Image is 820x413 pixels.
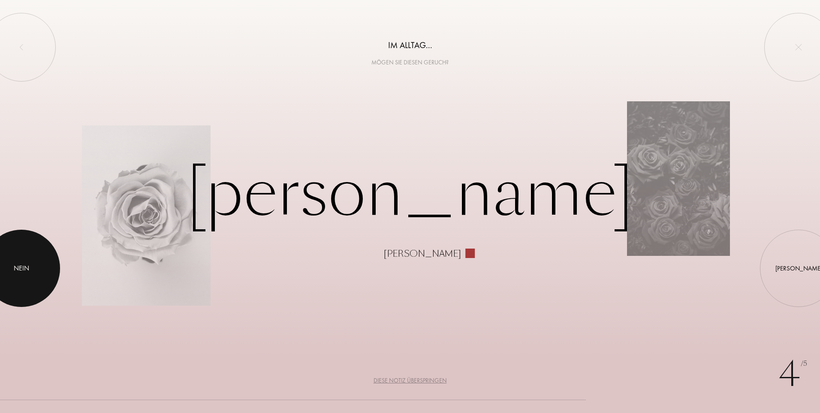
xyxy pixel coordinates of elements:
[14,263,29,273] div: Nein
[778,349,807,400] div: 4
[795,44,802,51] img: quit_onboard.svg
[374,376,447,385] div: Diese Notiz überspringen
[801,359,807,369] span: /5
[384,249,461,259] div: [PERSON_NAME]
[18,44,25,51] img: left_onboard.svg
[82,154,738,259] div: [PERSON_NAME]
